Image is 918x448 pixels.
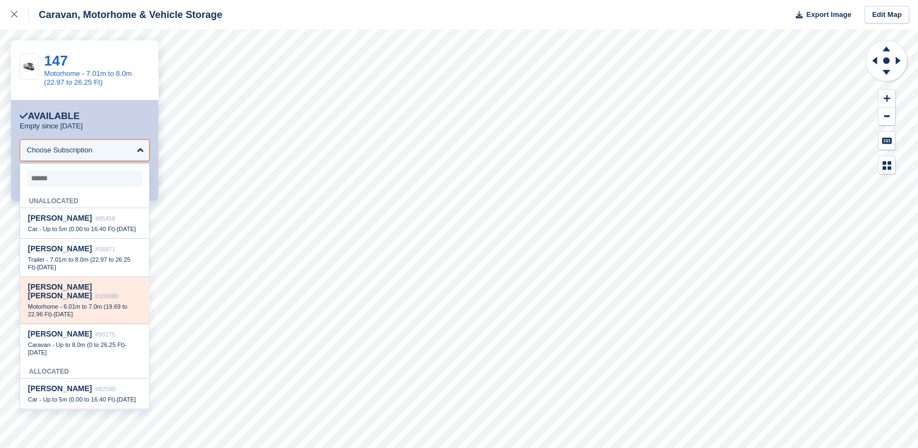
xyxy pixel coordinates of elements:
[28,256,141,271] div: -
[54,311,73,317] span: [DATE]
[20,191,149,208] div: Unallocated
[95,386,115,392] span: #82590
[29,8,222,21] div: Caravan, Motorhome & Vehicle Storage
[28,303,127,317] span: Motorhome - 6.01m to 7.0m (19.69 to 22.96 Ft)
[806,9,851,20] span: Export Image
[37,264,56,270] span: [DATE]
[28,214,92,222] span: [PERSON_NAME]
[20,62,38,72] img: Motorhome%20Pic.jpg
[879,156,895,174] button: Map Legend
[28,396,115,403] span: Car - Up to 5m (0.00 to 16.40 Ft)
[28,282,92,300] span: [PERSON_NAME] [PERSON_NAME]
[28,384,92,393] span: [PERSON_NAME]
[20,122,82,131] p: Empty since [DATE]
[28,341,125,348] span: Caravan - Up to 8.0m (0 to 26.25 Ft)
[879,90,895,108] button: Zoom In
[28,396,141,403] div: -
[44,69,132,86] a: Motorhome - 7.01m to 8.0m (22.97 to 26.25 Ft)
[28,349,47,356] span: [DATE]
[117,226,136,232] span: [DATE]
[879,132,895,150] button: Keyboard Shortcuts
[28,341,141,356] div: -
[95,246,115,252] span: #56871
[95,331,115,338] span: #93175
[28,225,141,233] div: -
[28,256,131,270] span: Trailer - 7.01m to 8.0m (22.97 to 26.25 Ft)
[879,108,895,126] button: Zoom Out
[95,293,119,299] span: #106880
[27,145,92,156] div: Choose Subscription
[28,303,141,318] div: -
[44,52,68,69] a: 147
[28,244,92,253] span: [PERSON_NAME]
[20,111,80,122] div: Available
[28,226,115,232] span: Car - Up to 5m (0.00 to 16.40 Ft)
[789,6,851,24] button: Export Image
[864,6,909,24] a: Edit Map
[95,215,115,222] span: #85458
[20,362,149,379] div: Allocated
[28,329,92,338] span: [PERSON_NAME]
[117,396,136,403] span: [DATE]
